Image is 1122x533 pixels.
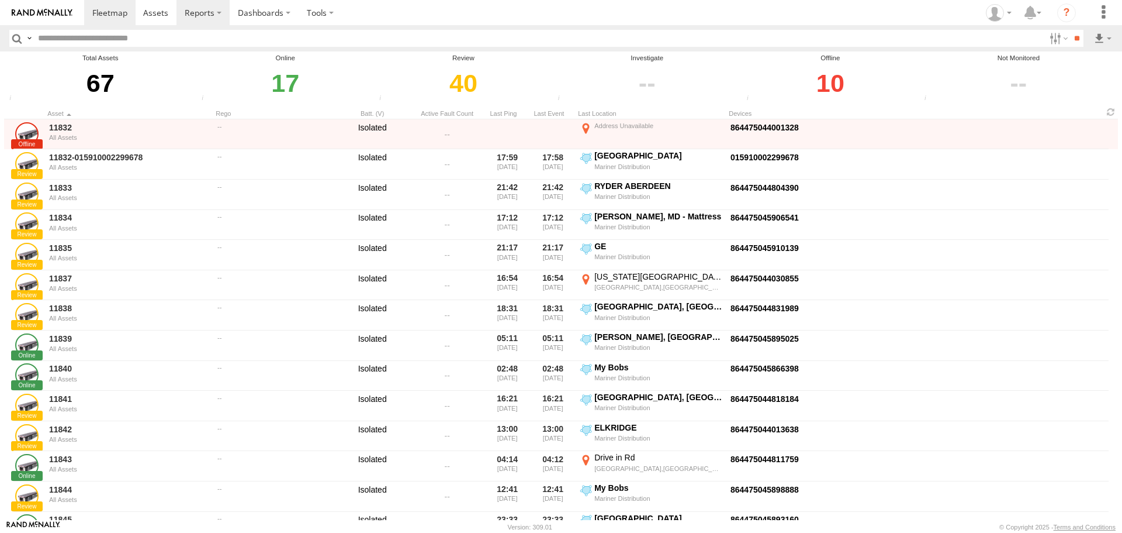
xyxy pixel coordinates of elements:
[594,283,722,291] div: [GEOGRAPHIC_DATA],[GEOGRAPHIC_DATA]
[49,273,209,284] a: 11837
[594,483,722,493] div: My Bobs
[15,484,39,508] a: Click to View Asset Details
[730,123,799,132] a: Click to View Device Details
[487,241,528,269] div: 21:17 [DATE]
[198,53,372,63] div: Online
[216,109,333,118] div: Click to Sort
[12,9,72,17] img: rand-logo.svg
[47,109,211,118] div: Click to Sort
[730,364,799,373] a: Click to View Device Details
[594,223,722,231] div: Mariner Distribution
[532,362,573,390] div: 02:48 [DATE]
[198,63,372,104] div: Click to filter by Online
[49,376,209,383] div: All Assets
[578,483,724,511] label: Click to View Event Location
[49,424,209,435] a: 11842
[532,241,573,269] div: 21:17 [DATE]
[49,164,209,171] div: All Assets
[578,211,724,239] label: Click to View Event Location
[578,301,724,329] label: Click to View Event Location
[487,332,528,360] div: 05:11 [DATE]
[487,150,528,178] div: 17:59 [DATE]
[487,301,528,329] div: 18:31 [DATE]
[6,521,60,533] a: Visit our Website
[594,150,722,161] div: [GEOGRAPHIC_DATA]
[594,271,722,282] div: [US_STATE][GEOGRAPHIC_DATA]
[730,304,799,313] a: Click to View Device Details
[49,303,209,314] a: 11838
[594,362,722,373] div: My Bobs
[15,152,39,176] a: Click to View Asset Details
[15,303,39,326] a: Click to View Asset Details
[487,109,528,118] div: Click to Sort
[487,211,528,239] div: 17:12 [DATE]
[532,452,573,480] div: 04:12 [DATE]
[15,183,39,206] a: Click to View Asset Details
[6,53,195,63] div: Total Assets
[49,255,209,262] div: All Assets
[594,301,722,312] div: [GEOGRAPHIC_DATA], [GEOGRAPHIC_DATA] - Mattress
[982,4,1016,22] div: ryan phillips
[49,285,209,292] div: All Assets
[730,455,799,464] a: Click to View Device Details
[15,243,39,266] a: Click to View Asset Details
[594,192,722,201] div: Mariner Distribution
[15,122,39,146] a: Click to View Asset Details
[532,109,573,118] div: Click to Sort
[49,122,209,133] a: 11832
[487,483,528,511] div: 12:41 [DATE]
[554,95,572,104] div: Assets that have not communicated with the server in the last 24hrs
[730,243,799,253] a: Click to View Device Details
[532,301,573,329] div: 18:31 [DATE]
[578,362,724,390] label: Click to View Event Location
[730,394,799,404] a: Click to View Device Details
[532,332,573,360] div: 05:11 [DATE]
[578,241,724,269] label: Click to View Event Location
[730,183,799,192] a: Click to View Device Details
[921,95,939,104] div: The health of these assets types is not monitored.
[49,183,209,193] a: 11833
[49,394,209,404] a: 11841
[6,95,23,104] div: Total number of Enabled and Paused Assets
[15,454,39,477] a: Click to View Asset Details
[743,63,917,104] div: Click to filter by Offline
[376,63,551,104] div: Click to filter by Review
[487,181,528,209] div: 21:42 [DATE]
[376,95,393,104] div: Assets that have not communicated at least once with the server in the last 6hrs
[49,466,209,473] div: All Assets
[578,181,724,209] label: Click to View Event Location
[49,454,209,465] a: 11843
[487,362,528,390] div: 02:48 [DATE]
[594,253,722,261] div: Mariner Distribution
[25,30,34,47] label: Search Query
[594,211,722,222] div: [PERSON_NAME], MD - Mattress
[1093,30,1113,47] label: Export results as...
[508,524,552,531] div: Version: 309.01
[554,63,740,104] div: Click to filter by Investigate
[594,465,722,473] div: [GEOGRAPHIC_DATA],[GEOGRAPHIC_DATA]
[594,434,722,442] div: Mariner Distribution
[198,95,216,104] div: Number of assets that have communicated at least once in the last 6hrs
[594,404,722,412] div: Mariner Distribution
[6,63,195,104] div: 67
[532,181,573,209] div: 21:42 [DATE]
[49,484,209,495] a: 11844
[594,374,722,382] div: Mariner Distribution
[578,452,724,480] label: Click to View Event Location
[487,271,528,300] div: 16:54 [DATE]
[578,271,724,300] label: Click to View Event Location
[578,422,724,451] label: Click to View Event Location
[487,452,528,480] div: 04:14 [DATE]
[49,315,209,322] div: All Assets
[594,392,722,403] div: [GEOGRAPHIC_DATA], [GEOGRAPHIC_DATA] - Mattress
[487,392,528,420] div: 16:21 [DATE]
[49,212,209,223] a: 11834
[532,422,573,451] div: 13:00 [DATE]
[1045,30,1070,47] label: Search Filter Options
[487,422,528,451] div: 13:00 [DATE]
[337,109,407,118] div: Batt. (V)
[730,515,799,524] a: Click to View Device Details
[578,109,724,118] div: Last Location
[49,405,209,412] div: All Assets
[15,363,39,387] a: Click to View Asset Details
